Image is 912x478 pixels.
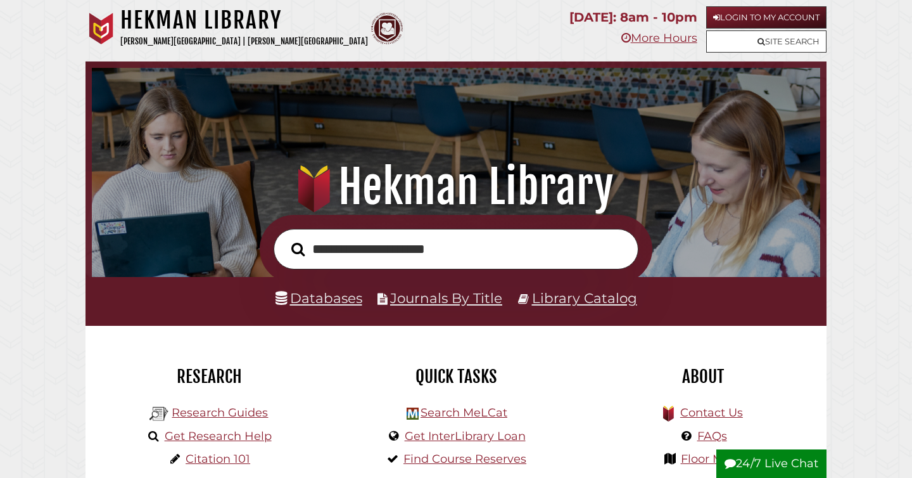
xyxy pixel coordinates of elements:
button: Search [285,239,311,260]
img: Hekman Library Logo [149,404,168,423]
a: Login to My Account [706,6,826,29]
img: Hekman Library Logo [407,408,419,420]
a: Floor Maps [681,452,744,466]
a: Find Course Reserves [403,452,526,466]
h2: About [589,366,817,387]
a: More Hours [621,31,697,45]
h2: Research [95,366,323,387]
i: Search [291,242,305,256]
a: Journals By Title [390,290,502,306]
h1: Hekman Library [120,6,368,34]
a: Library Catalog [532,290,637,306]
img: Calvin Theological Seminary [371,13,403,44]
img: Calvin University [85,13,117,44]
a: Citation 101 [186,452,250,466]
a: Research Guides [172,406,268,420]
a: Get Research Help [165,429,272,443]
h1: Hekman Library [106,159,807,215]
a: Search MeLCat [421,406,507,420]
a: Site Search [706,30,826,53]
a: FAQs [697,429,727,443]
a: Databases [275,290,362,306]
p: [PERSON_NAME][GEOGRAPHIC_DATA] | [PERSON_NAME][GEOGRAPHIC_DATA] [120,34,368,49]
p: [DATE]: 8am - 10pm [569,6,697,29]
a: Get InterLibrary Loan [405,429,526,443]
h2: Quick Tasks [342,366,570,387]
a: Contact Us [680,406,743,420]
